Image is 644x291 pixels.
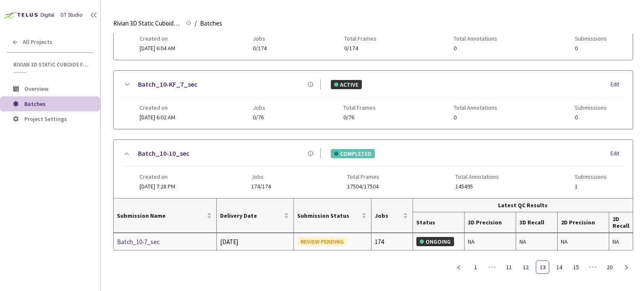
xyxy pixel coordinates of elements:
span: Rivian 3D Static Cuboids fixed[2024-25] [13,61,88,68]
span: 174/174 [251,183,271,190]
div: Batch_10-10_secCOMPLETEDEditCreated on[DATE] 7:28 PMJobs174/174Total Frames17504/17504Total Annot... [114,140,633,198]
span: All Projects [23,39,52,46]
span: ••• [586,260,600,274]
a: 1 [469,261,482,273]
span: Overview [24,85,48,93]
span: 1 [575,183,607,190]
th: Submission Name [114,198,217,233]
li: Next Page [620,260,633,274]
a: Batch_10-7_sec [117,237,206,247]
span: Total Annotations [454,35,497,42]
span: Submission Name [117,212,205,219]
span: [DATE] 7:28 PM [140,183,175,190]
span: ••• [486,260,499,274]
a: Batch_10-KF_7_sec [138,79,197,90]
th: Latest QC Results [413,198,633,212]
span: 0/76 [253,114,265,121]
li: Previous 5 Pages [486,260,499,274]
span: right [624,265,629,270]
li: 15 [569,260,583,274]
th: 3D Precision [465,212,516,233]
li: 11 [502,260,516,274]
span: 0 [454,114,497,121]
span: 0 [575,114,607,121]
span: 0/174 [253,45,267,52]
button: left [452,260,465,274]
span: left [456,265,461,270]
a: Batch_10-10_sec [138,148,190,159]
div: Batch_10-KF_7_secACTIVEEditCreated on[DATE] 6:02 AMJobs0/76Total Frames0/76Total Annotations0Subm... [114,71,633,129]
th: 3D Recall [516,212,557,233]
div: ACTIVE [331,80,362,89]
div: NA [613,237,629,246]
th: Jobs [371,198,413,233]
a: 11 [503,261,515,273]
span: Total Frames [343,104,376,111]
th: Submission Status [294,198,371,233]
span: Created on [140,173,175,180]
span: Batches [24,100,46,108]
div: COMPLETED [331,149,375,158]
div: REVIEW PENDING [297,237,347,246]
span: Total Frames [347,173,379,180]
a: 13 [536,261,549,273]
span: [DATE] 6:02 AM [140,113,175,121]
div: [DATE] [220,237,290,247]
a: 15 [570,261,582,273]
button: right [620,260,633,274]
span: [DATE] 6:04 AM [140,44,175,52]
li: Next 5 Pages [586,260,600,274]
span: 0/76 [343,114,376,121]
li: / [195,18,197,28]
span: Jobs [253,35,267,42]
span: Submissions [575,35,607,42]
span: Submissions [575,173,607,180]
span: 0 [575,45,607,52]
span: Submission Status [297,212,360,219]
th: Status [413,212,465,233]
span: Total Annotations [454,104,497,111]
div: Edit [610,80,624,89]
span: Created on [140,35,175,42]
span: Batches [200,18,222,28]
span: Total Annotations [455,173,499,180]
span: Jobs [375,212,401,219]
span: 0/174 [344,45,377,52]
div: 174 [375,237,409,247]
th: 2D Recall [609,212,633,233]
div: Edit [610,149,624,158]
span: Submissions [575,104,607,111]
a: 12 [519,261,532,273]
span: Jobs [251,173,271,180]
div: NA [468,237,512,246]
span: Jobs [253,104,265,111]
span: 0 [454,45,497,52]
span: 145495 [455,183,499,190]
span: Total Frames [344,35,377,42]
div: GT Studio [60,11,83,19]
a: 20 [603,261,616,273]
div: NA [519,237,553,246]
div: ONGOING [416,237,454,246]
span: 17504/17504 [347,183,379,190]
span: Created on [140,104,175,111]
th: 2D Precision [558,212,609,233]
span: Project Settings [24,115,67,123]
a: 14 [553,261,566,273]
span: Rivian 3D Static Cuboids fixed[2024-25] [113,18,181,28]
li: Previous Page [452,260,465,274]
div: NA [561,237,605,246]
span: Delivery Date [220,212,282,219]
th: Delivery Date [217,198,294,233]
